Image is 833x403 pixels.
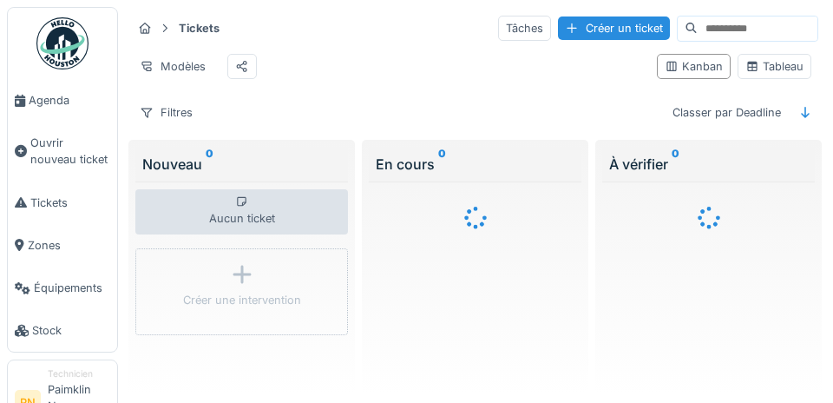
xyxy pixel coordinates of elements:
[34,280,110,296] span: Équipements
[8,224,117,267] a: Zones
[8,309,117,352] a: Stock
[172,20,226,36] strong: Tickets
[36,17,89,69] img: Badge_color-CXgf-gQk.svg
[609,154,808,175] div: À vérifier
[132,100,200,125] div: Filtres
[30,135,110,168] span: Ouvrir nouveau ticket
[28,237,110,254] span: Zones
[672,154,679,175] sup: 0
[30,195,110,211] span: Tickets
[48,367,110,380] div: Technicien
[558,17,670,40] div: Créer un ticket
[29,92,110,109] span: Agenda
[498,16,551,41] div: Tâches
[142,154,341,175] div: Nouveau
[135,189,348,235] div: Aucun ticket
[8,182,117,224] a: Tickets
[8,79,117,122] a: Agenda
[206,154,213,175] sup: 0
[8,267,117,309] a: Équipements
[8,122,117,181] a: Ouvrir nouveau ticket
[32,322,110,339] span: Stock
[665,58,723,75] div: Kanban
[376,154,574,175] div: En cours
[745,58,803,75] div: Tableau
[132,54,213,79] div: Modèles
[183,292,301,308] div: Créer une intervention
[438,154,446,175] sup: 0
[665,100,789,125] div: Classer par Deadline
